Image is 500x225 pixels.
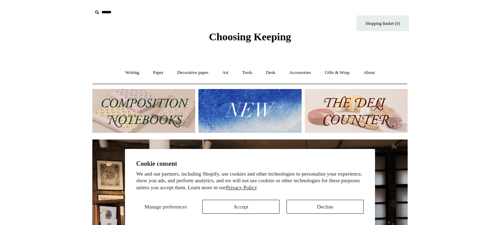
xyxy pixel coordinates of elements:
[171,63,215,82] a: Decorative paper
[216,63,235,82] a: Art
[136,160,364,168] h2: Cookie consent
[209,31,291,42] span: Choosing Keeping
[209,36,291,41] a: Choosing Keeping
[147,63,170,82] a: Paper
[318,63,356,82] a: Gifts & Wrap
[136,171,364,191] p: We and our partners, including Shopify, use cookies and other technologies to personalize your ex...
[283,63,317,82] a: Accessories
[287,200,364,214] button: Decline
[260,63,282,82] a: Desk
[198,89,301,133] img: New.jpg__PID:f73bdf93-380a-4a35-bcfe-7823039498e1
[305,89,408,133] img: The Deli Counter
[356,15,409,31] a: Shopping Basket (0)
[119,63,146,82] a: Writing
[136,200,195,214] button: Manage preferences
[92,89,195,133] img: 202302 Composition ledgers.jpg__PID:69722ee6-fa44-49dd-a067-31375e5d54ec
[144,204,187,210] span: Manage preferences
[236,63,259,82] a: Tools
[357,63,381,82] a: About
[226,185,257,190] a: Privacy Policy
[202,200,279,214] button: Accept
